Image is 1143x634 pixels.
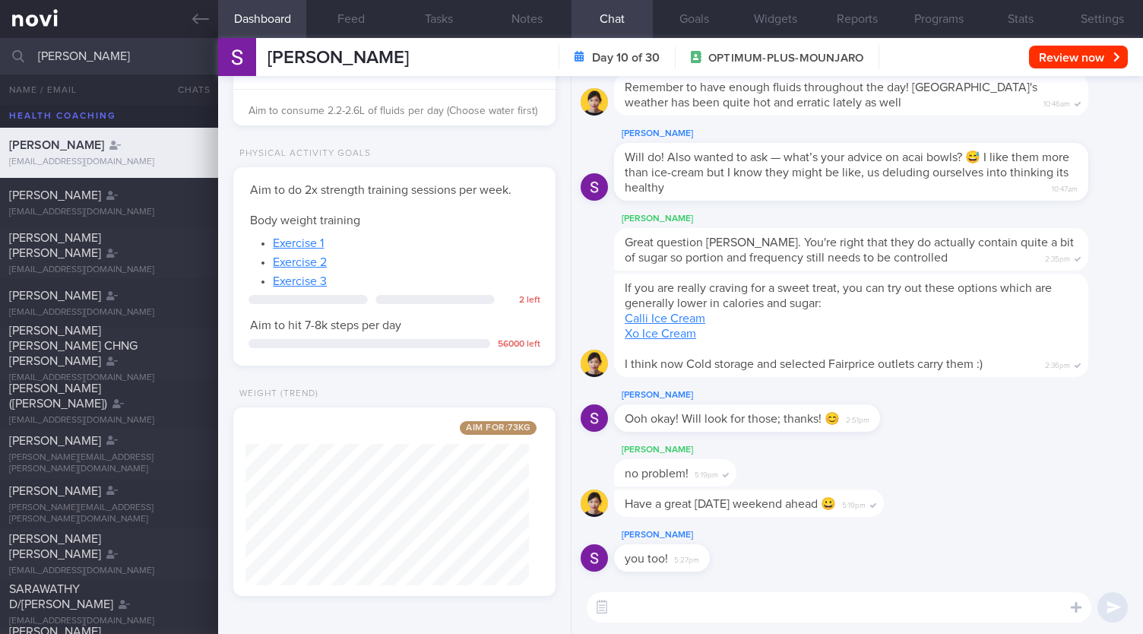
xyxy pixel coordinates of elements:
span: [PERSON_NAME] [268,49,409,67]
span: Will do! Also wanted to ask — what’s your advice on acai bowls? 😅 I like them more than ice-cream... [625,151,1069,194]
span: [PERSON_NAME] [9,189,101,201]
span: [PERSON_NAME] [9,435,101,447]
span: OPTIMUM-PLUS-MOUNJARO [708,51,863,66]
div: 56000 left [498,339,540,350]
a: Exercise 2 [273,256,327,268]
a: Exercise 3 [273,275,327,287]
span: 10:47am [1052,180,1078,195]
span: no problem! [625,468,689,480]
span: you too! [625,553,668,565]
span: [PERSON_NAME] ([PERSON_NAME]) [9,382,107,410]
div: [PERSON_NAME] [614,210,1134,228]
span: Great question [PERSON_NAME]. You're right that they do actually contain quite a bit of sugar so ... [625,236,1074,264]
button: Chats [157,74,218,105]
span: Ooh okay! Will look for those; thanks! 😊 [625,413,840,425]
a: Xo Ice Cream [625,328,696,340]
div: [EMAIL_ADDRESS][DOMAIN_NAME] [9,372,209,384]
div: [EMAIL_ADDRESS][DOMAIN_NAME] [9,566,209,577]
span: Aim for: 73 kg [460,421,537,435]
div: [EMAIL_ADDRESS][DOMAIN_NAME] [9,157,209,168]
span: 2:36pm [1045,357,1070,371]
div: [PERSON_NAME][EMAIL_ADDRESS][PERSON_NAME][DOMAIN_NAME] [9,452,209,475]
span: Aim to consume 2.2-2.6L of fluids per day (Choose water first) [249,106,537,116]
div: [EMAIL_ADDRESS][DOMAIN_NAME] [9,307,209,319]
span: 5:19pm [842,496,866,511]
span: [PERSON_NAME] [PERSON_NAME] CHNG [PERSON_NAME] [9,325,138,367]
div: [PERSON_NAME] [614,526,755,544]
span: If you are really craving for a sweet treat, you can try out these options which are generally lo... [625,282,1052,309]
span: Remember to have enough fluids throughout the day! [GEOGRAPHIC_DATA]'s weather has been quite hot... [625,81,1037,109]
a: Calli Ice Cream [625,312,705,325]
span: 5:19pm [695,466,718,480]
button: Review now [1029,46,1128,68]
div: Physical Activity Goals [233,148,371,160]
span: 2:35pm [1045,250,1070,265]
span: [PERSON_NAME] [9,485,101,497]
span: 10:46am [1043,95,1070,109]
span: SARAWATHY D/[PERSON_NAME] [9,583,113,610]
div: Weight (Trend) [233,388,318,400]
div: [EMAIL_ADDRESS][DOMAIN_NAME] [9,415,209,426]
div: [PERSON_NAME] [614,125,1134,143]
strong: Day 10 of 30 [592,50,660,65]
span: [PERSON_NAME] [PERSON_NAME] [9,533,101,560]
div: [EMAIL_ADDRESS][DOMAIN_NAME] [9,616,209,627]
span: [PERSON_NAME] [PERSON_NAME] [9,232,101,259]
div: [EMAIL_ADDRESS][DOMAIN_NAME] [9,207,209,218]
div: [PERSON_NAME] [614,441,782,459]
span: Aim to hit 7-8k steps per day [250,319,401,331]
div: 2 left [502,295,540,306]
span: Aim to do 2x strength training sessions per week. [250,184,511,196]
span: Body weight training [250,214,360,227]
span: I think now Cold storage and selected Fairprice outlets carry them :) [625,358,983,370]
span: 2:51pm [846,411,869,426]
a: Exercise 1 [273,237,324,249]
div: [PERSON_NAME] [614,386,926,404]
span: [PERSON_NAME] [9,290,101,302]
span: [PERSON_NAME] [9,139,104,151]
span: 5:27pm [674,551,699,566]
span: Have a great [DATE] weekend ahead 😀 [625,498,836,510]
div: [EMAIL_ADDRESS][DOMAIN_NAME] [9,265,209,276]
div: [PERSON_NAME][EMAIL_ADDRESS][PERSON_NAME][DOMAIN_NAME] [9,502,209,525]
